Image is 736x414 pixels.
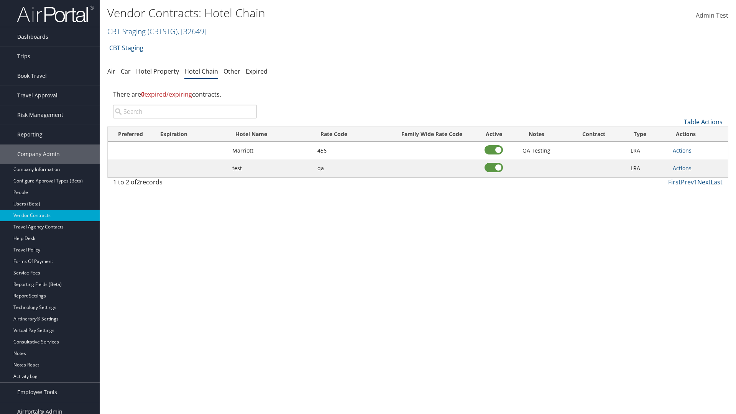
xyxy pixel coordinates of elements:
span: expired/expiring [141,90,192,99]
span: Book Travel [17,66,47,85]
a: Hotel Property [136,67,179,76]
td: qa [314,159,388,177]
a: Admin Test [696,4,728,28]
td: test [228,159,314,177]
img: airportal-logo.png [17,5,94,23]
span: Trips [17,47,30,66]
th: Actions [669,127,728,142]
th: Preferred: activate to sort column ascending [108,127,153,142]
th: Contract: activate to sort column ascending [561,127,626,142]
a: Last [711,178,723,186]
span: Reporting [17,125,43,144]
a: Actions [673,164,692,172]
span: , [ 32649 ] [177,26,207,36]
th: Expiration: activate to sort column ascending [153,127,228,142]
a: Table Actions [684,118,723,126]
a: Hotel Chain [184,67,218,76]
td: 456 [314,142,388,159]
a: Prev [681,178,694,186]
a: Car [121,67,131,76]
a: First [668,178,681,186]
td: LRA [627,142,669,159]
a: Other [223,67,240,76]
a: CBT Staging [109,40,143,56]
span: Admin Test [696,11,728,20]
a: Expired [246,67,268,76]
th: Notes: activate to sort column ascending [512,127,561,142]
th: Active: activate to sort column ascending [476,127,512,142]
span: ( CBTSTG ) [148,26,177,36]
a: CBT Staging [107,26,207,36]
strong: 0 [141,90,145,99]
input: Search [113,105,257,118]
span: Risk Management [17,105,63,125]
span: 2 [136,178,140,186]
span: Travel Approval [17,86,58,105]
th: Rate Code: activate to sort column ascending [314,127,388,142]
span: QA Testing [522,147,550,154]
div: There are contracts. [107,84,728,105]
th: Hotel Name: activate to sort column ascending [228,127,314,142]
span: Employee Tools [17,383,57,402]
div: 1 to 2 of records [113,177,257,191]
th: Family Wide Rate Code: activate to sort column ascending [388,127,476,142]
a: Actions [673,147,692,154]
th: Type: activate to sort column ascending [627,127,669,142]
a: Air [107,67,115,76]
td: Marriott [228,142,314,159]
a: 1 [694,178,697,186]
a: Next [697,178,711,186]
span: Company Admin [17,145,60,164]
span: Dashboards [17,27,48,46]
h1: Vendor Contracts: Hotel Chain [107,5,521,21]
td: LRA [627,159,669,177]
